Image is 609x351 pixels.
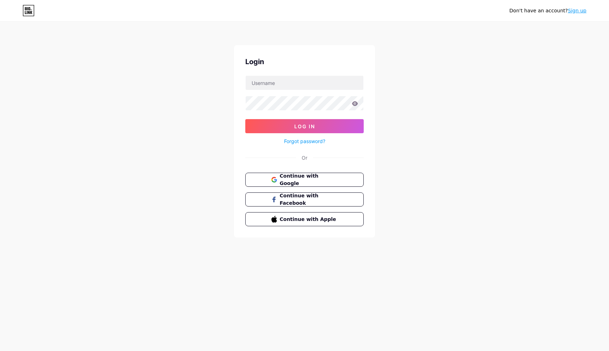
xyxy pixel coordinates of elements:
[280,172,338,187] span: Continue with Google
[245,173,364,187] button: Continue with Google
[280,192,338,207] span: Continue with Facebook
[509,7,586,14] div: Don't have an account?
[245,192,364,207] button: Continue with Facebook
[302,154,307,161] div: Or
[294,123,315,129] span: Log In
[568,8,586,13] a: Sign up
[245,119,364,133] button: Log In
[245,56,364,67] div: Login
[280,216,338,223] span: Continue with Apple
[245,212,364,226] button: Continue with Apple
[284,137,325,145] a: Forgot password?
[246,76,363,90] input: Username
